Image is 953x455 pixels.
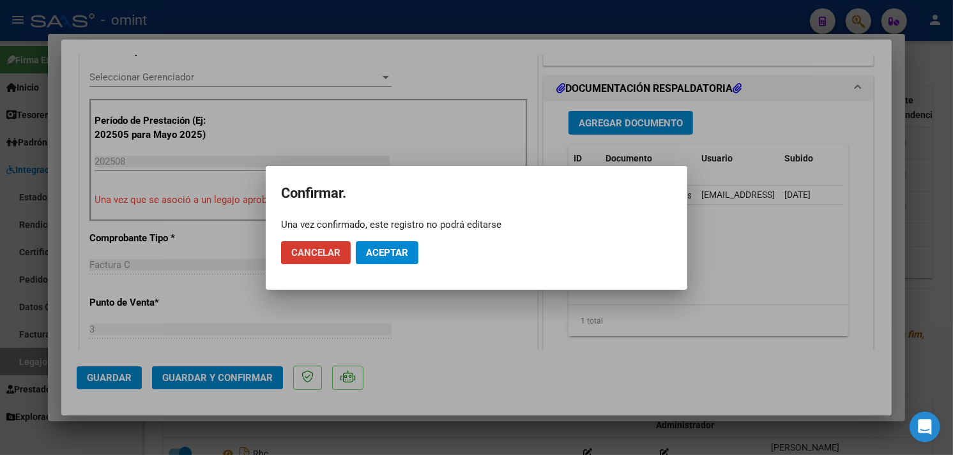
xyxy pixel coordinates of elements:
button: Cancelar [281,241,351,264]
div: Open Intercom Messenger [910,412,940,442]
span: Aceptar [366,247,408,258]
button: Aceptar [356,241,418,264]
h2: Confirmar. [281,181,672,205]
div: Una vez confirmado, este registro no podrá editarse [281,218,672,231]
span: Cancelar [291,247,340,258]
